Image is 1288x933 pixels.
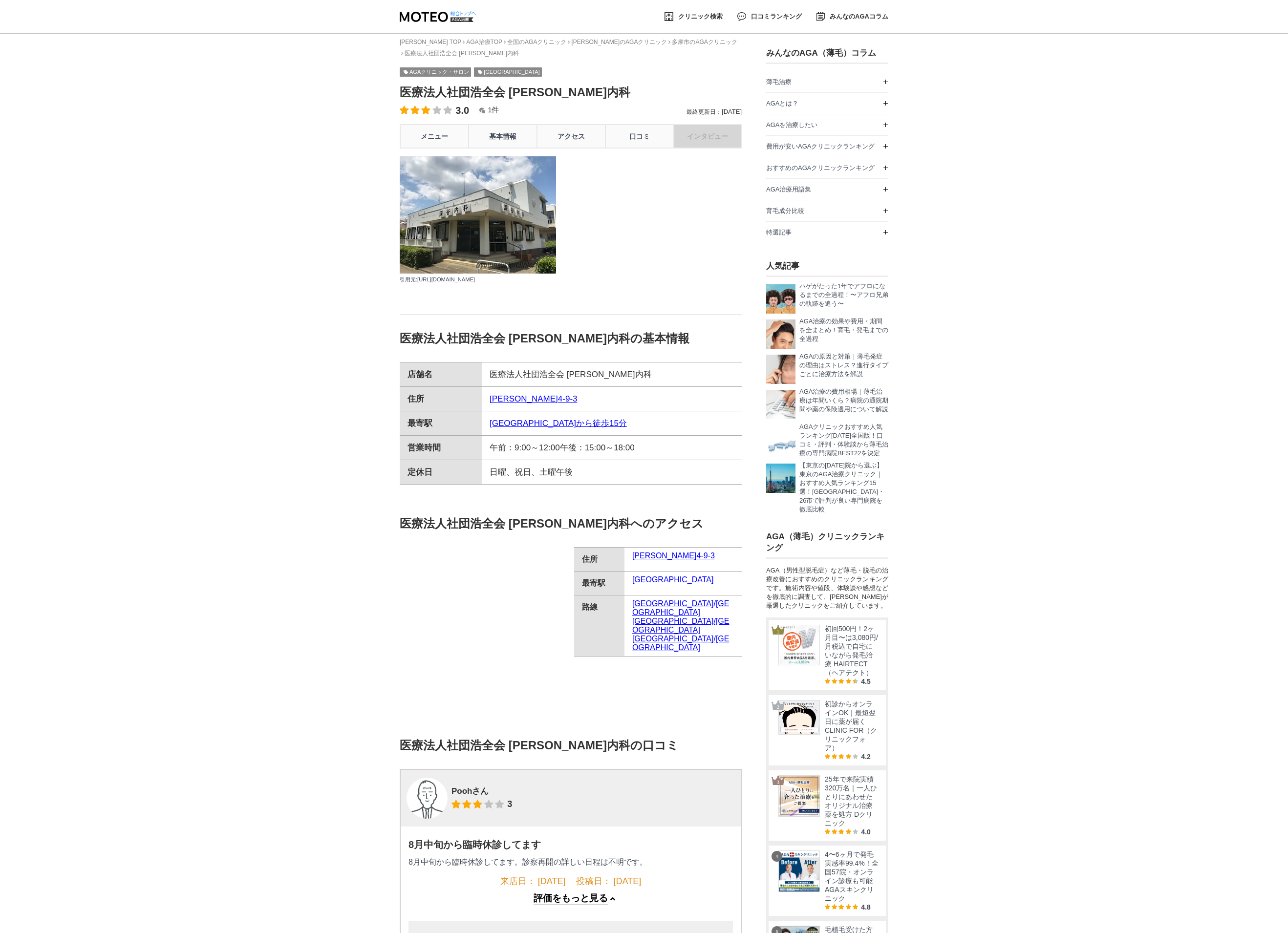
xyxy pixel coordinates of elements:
[825,660,873,677] span: HAIRTECT（ヘアテクト）
[825,700,876,725] span: 初診からオンラインOK｜最短翌日に薬が届く
[400,738,742,753] h3: 医療法人社団浩全会 [PERSON_NAME]内科の口コミ
[737,12,746,21] img: AGA 口コミランキング
[488,106,499,114] span: 1件
[538,876,566,887] dd: [DATE]
[766,390,888,419] a: 電卓を打つ男性の手 AGA治療の費用相場｜薄毛治療は年間いくら？病院の通院期間や薬の保険適用について解説
[574,595,624,657] th: 路線
[632,599,734,617] a: [GEOGRAPHIC_DATA]/[GEOGRAPHIC_DATA]
[400,124,468,148] a: メニュー
[455,105,469,116] span: 3.0
[500,875,536,887] dt: 来店日：
[751,13,802,20] span: 口コミランキング
[571,39,667,45] a: [PERSON_NAME]のAGAクリニック
[766,207,804,214] span: 育毛成分比較
[400,436,482,460] th: 営業時間
[766,425,795,454] img: AGA治療のMOTEOおすすめクリニックランキング全国版
[766,355,888,384] a: AGAの原因と対策！若ハゲのメカニズム AGAの原因と対策｜薄毛発症の理由はストレス？進行タイプごとに治療方法を解説
[766,222,888,243] a: 特選記事
[417,276,475,282] a: [URL][DOMAIN_NAME]
[766,71,888,92] a: 薄毛治療
[766,114,888,135] a: AGAを治療したい
[400,12,473,22] img: MOTEO AGA
[574,572,624,595] th: 最寄駅
[451,785,512,797] dt: Poohさん
[614,876,642,887] dd: [DATE]
[799,282,888,308] p: ハゲがたった1年でアフロになるまでの全過程！〜アフロ兄弟の軌跡を追う〜
[408,857,733,868] p: 8月中旬から臨時休診してます。診察再開の詳しい日程は不明です。
[825,886,874,902] span: AGAスキンクリニック
[537,124,605,148] a: アクセス
[816,10,888,23] a: みんなのAGAコラム
[778,700,879,761] a: クリニックフォア 初診からオンラインOK｜最短翌日に薬が届く CLINIC FOR（クリニックフォア） 4.2
[737,10,802,22] a: 口コミランキング
[632,635,734,652] a: [GEOGRAPHIC_DATA]/[GEOGRAPHIC_DATA]
[672,39,737,45] a: 多摩市のAGAクリニック
[474,67,542,77] a: [GEOGRAPHIC_DATA]
[766,284,795,314] img: ハゲがたった1年えアフロになるまでの全過程
[665,12,673,21] img: AGA クリニック検索
[766,47,888,59] h3: みんなのAGA（薄毛）コラム
[450,11,476,16] img: logo
[825,726,877,752] span: CLINIC FOR（クリニックフォア）
[766,200,888,221] a: 育毛成分比較
[766,260,888,277] h3: 人気記事
[779,700,819,734] img: クリニックフォア
[408,838,733,851] h4: 8月中旬から臨時休診してます
[766,179,888,200] a: AGA治療用語集
[778,775,879,836] a: Dクリニック 25年で来院実績320万名｜一人ひとりにあわせたオリジナル治療薬を処方 Dクリニック 4.0
[400,276,595,283] p: 引用元:
[766,531,888,553] h3: AGA（薄毛）クリニックランキング
[400,85,742,100] h1: 医療法人社団浩全会 [PERSON_NAME]内科
[861,753,870,761] span: 4.2
[766,319,888,349] a: AGAを治療したい AGA治療の効果や費用・期間を全まとめ！育毛・発毛までの全過程
[799,317,888,343] p: AGA治療の効果や費用・期間を全まとめ！育毛・発毛までの全過程
[400,460,482,485] th: 定休日
[766,284,888,314] a: ハゲがたった1年えアフロになるまでの全過程 ハゲがたった1年でアフロになるまでの全過程！〜アフロ兄弟の軌跡を追う〜
[490,419,627,428] a: [GEOGRAPHIC_DATA]から徒歩15分
[825,850,879,885] span: 4〜6ヶ月で発毛実感率99.4%！全国57院・オンライン診療も可能
[400,331,742,346] h3: 医療法人社団浩全会 [PERSON_NAME]内科の基本情報
[799,461,888,514] p: 【東京の[DATE]院から選ぶ】東京のAGA治療クリニック｜おすすめ人気ランキング15選！[GEOGRAPHIC_DATA]・26市で評判が良い専門病院を徹底比較
[861,828,870,836] span: 4.0
[400,387,482,411] th: 住所
[605,124,673,148] a: 口コミ
[576,875,611,887] dt: 投稿日：
[401,49,519,58] li: 医療法人社団浩全会 [PERSON_NAME]内科
[400,67,471,77] a: AGAクリニック・サロン
[816,12,825,21] img: みんなのAGAコラム
[766,164,875,171] span: おすすめのAGAクリニックランキング
[779,776,819,816] img: Dクリニック
[665,10,723,23] a: クリニック検索
[799,423,888,458] p: AGAクリニックおすすめ人気ランキング[DATE]全国版！口コミ・評判・体験談から薄毛治療の専門病院BEST22を決定
[468,124,537,148] a: 基本情報
[482,460,742,485] td: 日曜、祝日、土曜午後
[534,893,608,905] button: 評価をもっと見る
[778,625,879,685] a: HAIRTECT 国内最安値を追求。ずーっと3,080円。 初回500円！2ヶ月目〜は3,080円/月税込で自宅にいながら発毛治療 HAIRTECT（ヘアテクト） 4.5
[766,136,888,157] a: 費用が安いAGAクリニックランキング
[507,799,512,809] span: 3
[861,678,870,685] span: 4.5
[825,775,877,818] span: 25年で来院実績320万名｜一人ひとりにあわせたオリジナル治療薬を処方
[507,39,566,45] a: 全国のAGAクリニック
[678,13,723,20] span: クリニック検索
[766,319,795,349] img: AGAを治療したい
[799,352,888,379] p: AGAの原因と対策｜薄毛発症の理由はストレス？進行タイプごとに治療方法を解説
[825,625,878,668] span: 初回500円！2ヶ月目〜は3,080円/月税込で自宅にいながら発毛治療
[766,78,792,85] span: 薄毛治療
[766,93,888,114] a: AGAとは？
[766,425,888,458] a: AGA治療のMOTEOおすすめクリニックランキング全国版 AGAクリニックおすすめ人気ランキング[DATE]全国版！口コミ・評判・体験談から薄毛治療の専門病院BEST22を決定
[766,157,888,178] a: おすすめのAGAクリニックランキング
[400,362,482,387] th: 店舗名
[466,39,502,45] a: AGA治療TOP
[490,394,578,403] a: [PERSON_NAME]4-9-3
[482,362,742,387] td: 医療法人社団浩全会 [PERSON_NAME]内科
[400,39,461,45] a: [PERSON_NAME] TOP
[766,143,875,150] span: 費用が安いAGAクリニックランキング
[632,617,734,635] a: [GEOGRAPHIC_DATA]/[GEOGRAPHIC_DATA]
[632,575,734,584] a: [GEOGRAPHIC_DATA]
[400,411,482,436] th: 最寄駅
[766,121,817,128] span: AGAを治療したい
[687,108,722,115] span: 最終更新日：
[766,100,798,107] span: AGAとは？
[482,436,742,460] td: 午前：9:00～12:00午後：15:00～18:00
